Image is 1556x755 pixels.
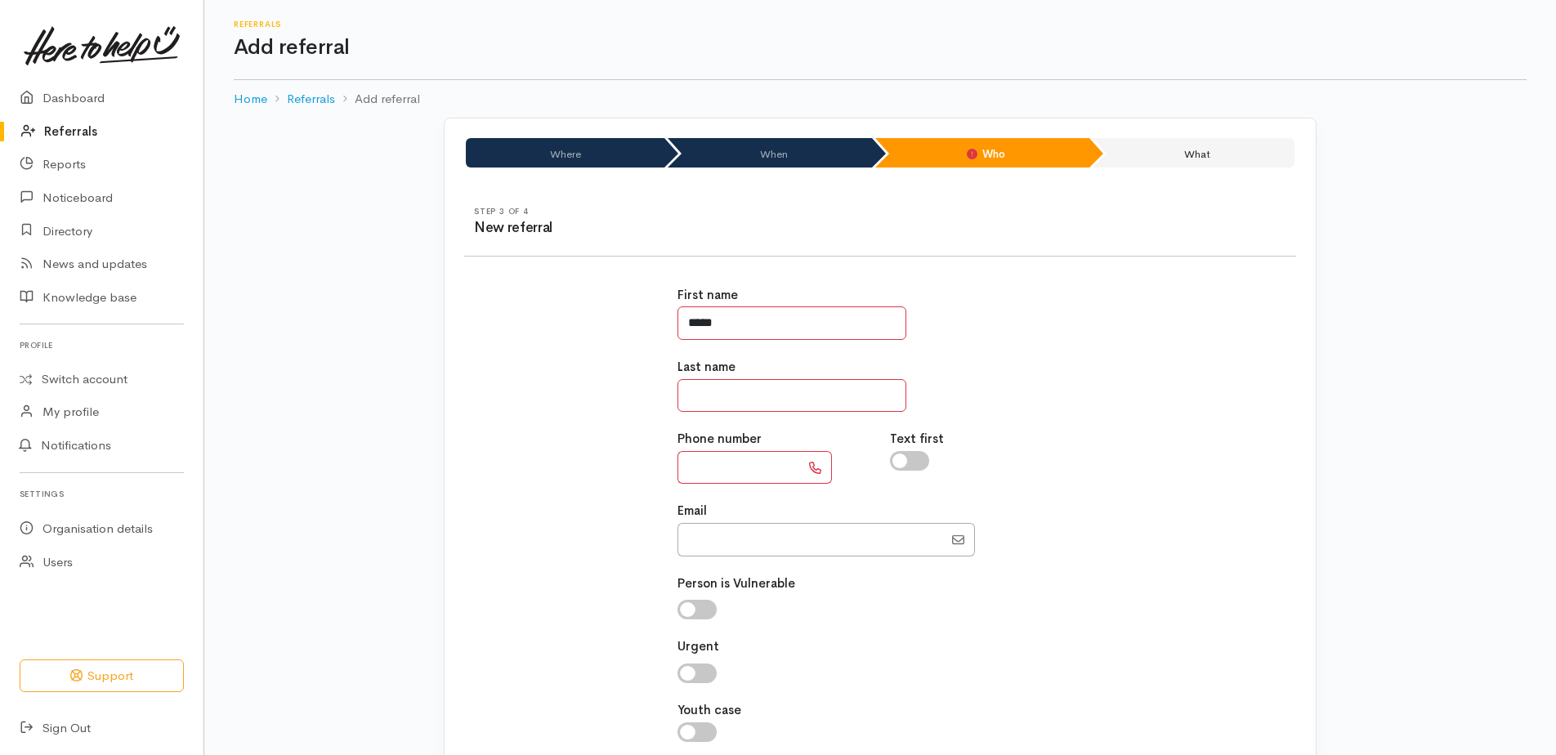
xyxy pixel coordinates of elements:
label: Youth case [677,701,741,720]
li: What [1093,138,1294,168]
label: Urgent [677,637,719,656]
li: Where [466,138,664,168]
label: Email [677,502,707,520]
nav: breadcrumb [234,80,1527,118]
label: Person is Vulnerable [677,574,795,593]
h3: New referral [474,221,880,236]
label: Last name [677,358,736,377]
h1: Add referral [234,36,1527,60]
h6: Profile [20,334,184,356]
a: Referrals [287,90,335,109]
label: Phone number [677,430,762,449]
li: Add referral [335,90,420,109]
label: Text first [890,430,944,449]
label: First name [677,286,738,305]
button: Support [20,659,184,693]
li: When [668,138,871,168]
h6: Settings [20,483,184,505]
h6: Step 3 of 4 [474,207,880,216]
a: Home [234,90,267,109]
h6: Referrals [234,20,1527,29]
li: Who [875,138,1089,168]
